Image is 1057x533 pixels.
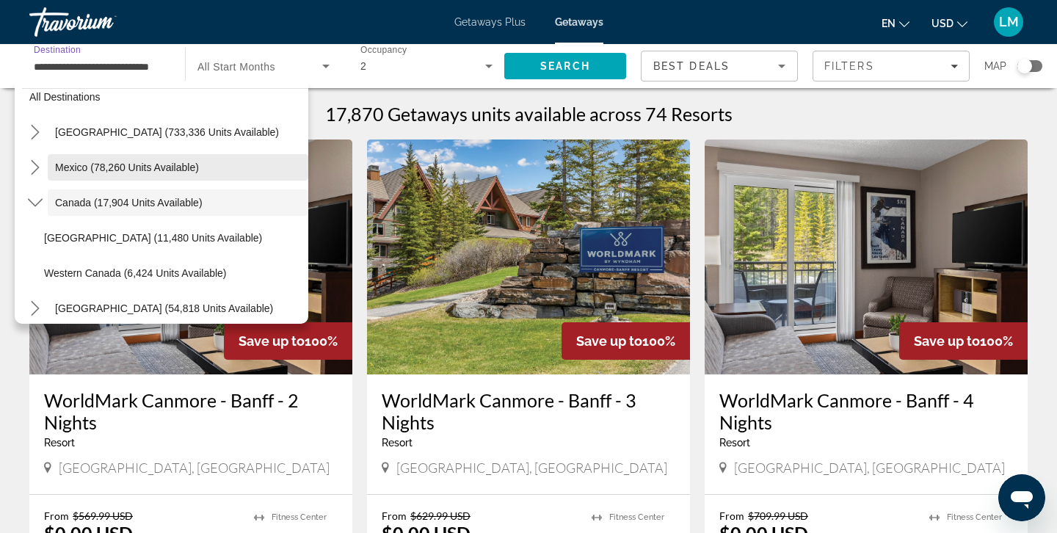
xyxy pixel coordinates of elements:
button: Toggle Caribbean & Atlantic Islands (54,818 units available) submenu [22,296,48,322]
button: User Menu [989,7,1028,37]
span: Map [984,56,1006,76]
a: WorldMark Canmore - Banff - 4 Nights [719,389,1013,433]
mat-select: Sort by [653,57,785,75]
button: Toggle Canada (17,904 units available) submenu [22,190,48,216]
span: LM [999,15,1019,29]
a: Getaways Plus [454,16,526,28]
span: Save up to [576,333,642,349]
a: Getaways [555,16,603,28]
a: WorldMark Canmore - Banff - 2 Nights [44,389,338,433]
span: Canada (17,904 units available) [55,197,203,209]
span: Resort [44,437,75,449]
span: [GEOGRAPHIC_DATA] (11,480 units available) [44,232,262,244]
span: All destinations [29,91,101,103]
span: $709.99 USD [748,510,808,522]
span: Best Deals [653,60,730,72]
div: 100% [899,322,1028,360]
button: Change language [882,12,909,34]
button: Select destination: Mexico (78,260 units available) [48,154,308,181]
span: From [44,510,69,522]
button: Filters [813,51,970,81]
span: Mexico (78,260 units available) [55,162,199,173]
span: [GEOGRAPHIC_DATA], [GEOGRAPHIC_DATA] [734,460,1005,476]
span: Save up to [914,333,980,349]
button: Select destination: Western Canada (6,424 units available) [37,260,308,286]
span: Resort [719,437,750,449]
button: Toggle United States (733,336 units available) submenu [22,120,48,145]
span: Fitness Center [947,512,1002,522]
a: WorldMark Canmore - Banff - 3 Nights [382,389,675,433]
button: Toggle Mexico (78,260 units available) submenu [22,155,48,181]
button: Select destination: Canada (17,904 units available) [48,189,308,216]
span: All Start Months [197,61,275,73]
img: WorldMark Canmore - Banff - 4 Nights [705,139,1028,374]
span: Filters [824,60,874,72]
span: [GEOGRAPHIC_DATA], [GEOGRAPHIC_DATA] [59,460,330,476]
span: From [719,510,744,522]
span: From [382,510,407,522]
button: Search [504,53,626,79]
h1: 17,870 Getaways units available across 74 Resorts [325,103,733,125]
button: Select destination: All destinations [22,84,308,110]
img: WorldMark Canmore - Banff - 3 Nights [367,139,690,374]
span: $629.99 USD [410,510,471,522]
div: 100% [562,322,690,360]
div: 100% [224,322,352,360]
span: Resort [382,437,413,449]
span: [GEOGRAPHIC_DATA] (733,336 units available) [55,126,279,138]
button: Select destination: United States (733,336 units available) [48,119,308,145]
span: Fitness Center [272,512,327,522]
span: [GEOGRAPHIC_DATA], [GEOGRAPHIC_DATA] [396,460,667,476]
span: 2 [360,60,366,72]
a: Travorium [29,3,176,41]
span: Search [540,60,590,72]
button: Select destination: Eastern Canada (11,480 units available) [37,225,308,251]
span: $569.99 USD [73,510,133,522]
button: Select destination: Caribbean & Atlantic Islands (54,818 units available) [48,295,308,322]
iframe: Button to launch messaging window [998,474,1045,521]
input: Select destination [34,58,166,76]
div: Destination options [15,81,308,324]
span: Occupancy [360,46,407,55]
span: Fitness Center [609,512,664,522]
span: Destination [34,45,81,54]
span: Save up to [239,333,305,349]
span: [GEOGRAPHIC_DATA] (54,818 units available) [55,302,273,314]
span: USD [931,18,954,29]
button: Change currency [931,12,967,34]
span: Western Canada (6,424 units available) [44,267,227,279]
span: en [882,18,896,29]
